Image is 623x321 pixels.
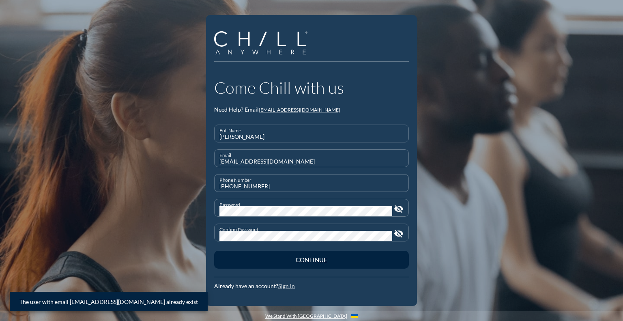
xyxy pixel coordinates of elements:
[214,31,314,56] a: Company Logo
[214,251,409,269] button: Continue
[278,282,295,289] a: Sign in
[394,229,404,239] i: visibility_off
[214,78,409,97] h1: Come Chill with us
[219,206,392,216] input: Password
[214,31,307,54] img: Company Logo
[219,132,404,142] input: Full Name
[265,313,347,319] a: We Stand With [GEOGRAPHIC_DATA]
[219,181,404,192] input: Phone Number
[214,106,259,113] span: Need Help? Email
[351,314,358,318] img: Flag_of_Ukraine.1aeecd60.svg
[214,283,409,290] div: Already have an account?
[228,256,395,263] div: Continue
[219,157,404,167] input: Email
[394,204,404,214] i: visibility_off
[219,231,392,241] input: Confirm Password
[10,292,208,311] div: The user with email [EMAIL_ADDRESS][DOMAIN_NAME] already exist
[259,107,340,113] a: [EMAIL_ADDRESS][DOMAIN_NAME]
